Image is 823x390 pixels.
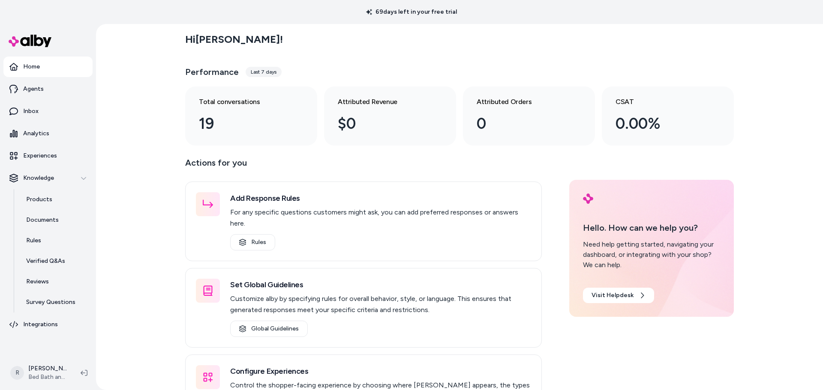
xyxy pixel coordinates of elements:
div: 19 [199,112,290,135]
p: 69 days left in your free trial [361,8,462,16]
a: Inbox [3,101,93,122]
h3: Performance [185,66,239,78]
p: Integrations [23,320,58,329]
img: alby Logo [583,194,593,204]
p: Knowledge [23,174,54,182]
div: 0.00% [616,112,706,135]
a: Products [18,189,93,210]
p: Survey Questions [26,298,75,307]
div: Need help getting started, navigating your dashboard, or integrating with your shop? We can help. [583,239,720,270]
a: Rules [230,234,275,250]
a: Integrations [3,314,93,335]
p: Verified Q&As [26,257,65,265]
a: Analytics [3,123,93,144]
img: alby Logo [9,35,51,47]
a: Visit Helpdesk [583,288,654,303]
p: Documents [26,216,59,224]
p: Experiences [23,152,57,160]
p: Analytics [23,129,49,138]
a: Reviews [18,271,93,292]
a: Rules [18,230,93,251]
p: Actions for you [185,156,542,176]
div: 0 [477,112,568,135]
p: Customize alby by specifying rules for overall behavior, style, or language. This ensures that ge... [230,293,531,316]
button: R[PERSON_NAME]Bed Bath and Beyond [5,359,74,387]
div: Last 7 days [246,67,282,77]
span: R [10,366,24,380]
div: $0 [338,112,429,135]
a: Experiences [3,146,93,166]
p: Products [26,195,52,204]
h2: Hi [PERSON_NAME] ! [185,33,283,46]
a: Verified Q&As [18,251,93,271]
a: Survey Questions [18,292,93,313]
a: Total conversations 19 [185,86,317,146]
p: Hello. How can we help you? [583,221,720,234]
a: Attributed Orders 0 [463,86,595,146]
h3: Attributed Revenue [338,97,429,107]
p: Rules [26,236,41,245]
a: Documents [18,210,93,230]
h3: Add Response Rules [230,192,531,204]
p: For any specific questions customers might ask, you can add preferred responses or answers here. [230,207,531,229]
span: Bed Bath and Beyond [28,373,67,381]
a: CSAT 0.00% [602,86,734,146]
h3: Attributed Orders [477,97,568,107]
p: Home [23,63,40,71]
button: Knowledge [3,168,93,188]
p: [PERSON_NAME] [28,364,67,373]
a: Home [3,57,93,77]
a: Attributed Revenue $0 [324,86,456,146]
p: Inbox [23,107,39,116]
a: Agents [3,79,93,99]
h3: CSAT [616,97,706,107]
p: Reviews [26,277,49,286]
p: Agents [23,85,44,93]
h3: Configure Experiences [230,365,531,377]
h3: Set Global Guidelines [230,279,531,291]
h3: Total conversations [199,97,290,107]
a: Global Guidelines [230,321,308,337]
